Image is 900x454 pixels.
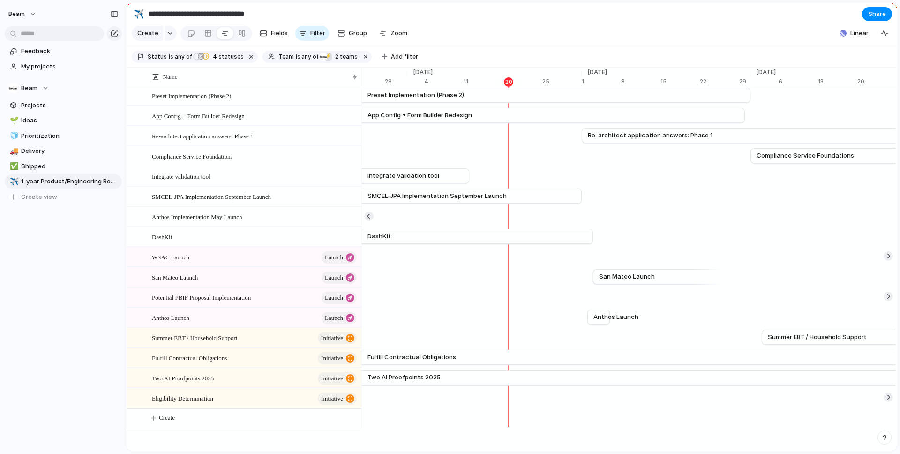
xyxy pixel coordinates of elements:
a: 🧊Prioritization [5,129,122,143]
button: Zoom [375,26,411,41]
div: 18 [503,77,542,86]
span: initiative [321,372,343,385]
button: initiative [318,332,357,344]
a: My projects [5,60,122,74]
button: Linear [836,26,872,40]
span: Anthos Launch [152,312,189,323]
button: Create view [5,190,122,204]
span: 1-year Product/Engineering Roadmap [21,177,119,186]
button: Create [136,409,376,428]
span: DashKit [367,232,391,241]
button: launch [322,312,357,324]
span: statuses [210,53,244,61]
span: Two AI Proofpoints 2025 [367,373,441,382]
button: launch [322,272,357,284]
div: 20 [857,77,897,86]
span: Status [148,53,167,61]
span: Shipped [21,162,119,171]
button: 🌱 [8,116,18,125]
div: 28 [385,77,407,86]
div: 8 [621,77,660,86]
div: 22 [700,77,739,86]
button: 4 statuses [193,52,246,62]
span: launch [325,311,343,325]
button: Beam [5,81,122,95]
span: Two AI Proofpoints 2025 [152,372,214,383]
button: Create [132,26,163,41]
div: 6 [779,77,818,86]
span: launch [325,291,343,304]
span: Integrate validation tool [152,171,210,182]
div: 15 [660,77,700,86]
span: [DATE] [750,68,781,77]
div: ✈️ [10,176,16,187]
div: ✅ [10,161,16,172]
div: ✈️ [134,8,144,20]
a: ✅Shipped [5,159,122,174]
span: Create [159,413,175,423]
span: San Mateo Launch [599,272,655,281]
button: ✅ [8,162,18,171]
span: WSAC Launch [152,251,189,262]
span: Summer EBT / Household Support [768,333,867,342]
a: 🚚Delivery [5,144,122,158]
button: launch [322,292,357,304]
div: ⚡ [324,53,332,61]
span: Preset Implementation (Phase 2) [367,91,464,100]
button: Share [862,7,892,21]
span: teams [332,53,358,61]
span: Re-architect application answers: Phase 1 [152,130,254,141]
span: Fields [271,29,288,38]
span: Beam [21,83,37,93]
span: is [296,53,300,61]
span: App Config + Form Builder Redesign [367,111,472,120]
a: San Mateo Launch [599,270,722,284]
div: 🌱 [10,115,16,126]
span: Summer EBT / Household Support [152,332,237,343]
span: Filter [310,29,325,38]
a: Anthos Launch [593,310,604,324]
span: Beam [8,9,25,19]
span: Fulfill Contractual Obligations [152,352,227,363]
button: initiative [318,352,357,364]
span: 4 [210,53,218,60]
button: ⚡2 teams [319,52,360,62]
button: Fields [256,26,292,41]
div: 🧊 [10,130,16,141]
span: Eligibility Determination [152,393,213,403]
span: any of [173,53,192,61]
span: Prioritization [21,131,119,141]
span: My projects [21,62,119,71]
button: initiative [318,372,357,385]
button: Group [333,26,372,41]
span: Preset Implementation (Phase 2) [152,90,231,101]
span: [DATE] [407,68,438,77]
span: Fulfill Contractual Obligations [367,353,456,362]
span: Re-architect application answers: Phase 1 [588,131,712,140]
span: any of [300,53,319,61]
a: App Config + Form Builder Redesign [239,108,739,122]
span: Name [163,72,178,82]
a: ✈️1-year Product/Engineering Roadmap [5,174,122,189]
span: Anthos Launch [593,312,638,322]
span: Create view [21,192,57,202]
button: ✈️ [8,177,18,186]
span: Compliance Service Foundations [757,151,854,160]
a: 🌱Ideas [5,113,122,128]
span: 2 [332,53,340,60]
button: isany of [294,52,321,62]
span: Share [868,9,886,19]
span: Compliance Service Foundations [152,151,233,161]
span: San Mateo Launch [152,272,198,282]
button: initiative [318,393,357,405]
button: Filter [295,26,329,41]
span: Projects [21,101,119,110]
span: Team [278,53,294,61]
button: Add filter [376,50,424,63]
button: launch [322,251,357,264]
span: is [169,53,173,61]
a: Projects [5,98,122,113]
